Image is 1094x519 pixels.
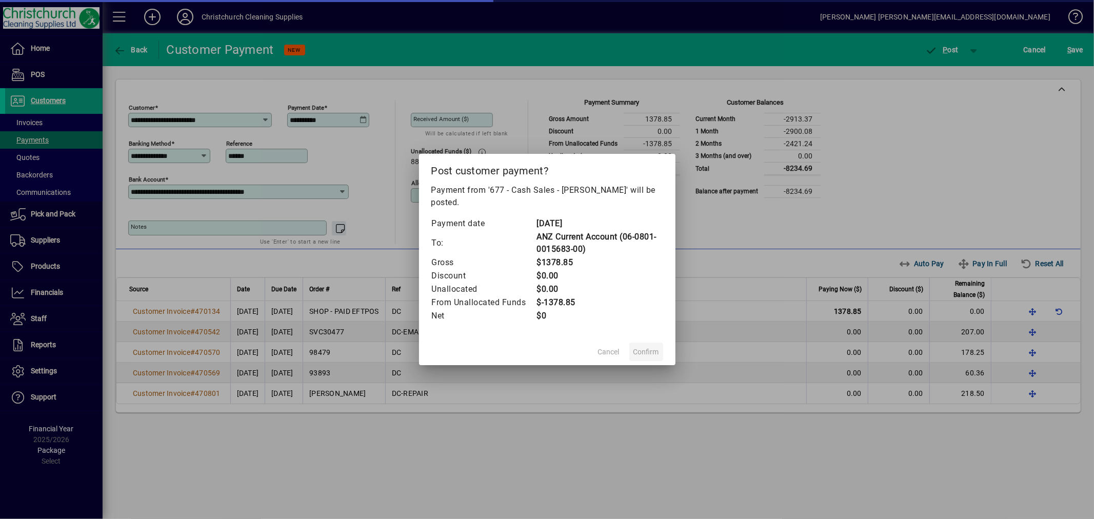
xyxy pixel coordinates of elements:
[431,296,536,309] td: From Unallocated Funds
[536,269,663,283] td: $0.00
[431,256,536,269] td: Gross
[536,283,663,296] td: $0.00
[431,217,536,230] td: Payment date
[431,283,536,296] td: Unallocated
[536,256,663,269] td: $1378.85
[431,269,536,283] td: Discount
[536,296,663,309] td: $-1378.85
[431,230,536,256] td: To:
[431,309,536,323] td: Net
[536,217,663,230] td: [DATE]
[419,154,675,184] h2: Post customer payment?
[536,230,663,256] td: ANZ Current Account (06-0801-0015683-00)
[536,309,663,323] td: $0
[431,184,663,209] p: Payment from '677 - Cash Sales - [PERSON_NAME]' will be posted.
